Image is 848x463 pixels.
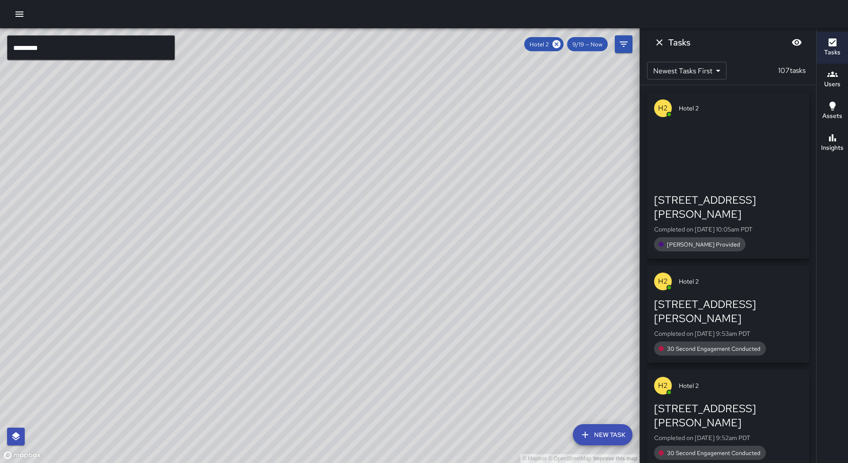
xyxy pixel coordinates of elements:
span: 9/19 — Now [567,41,608,48]
button: Tasks [817,32,848,64]
button: Blur [788,34,806,51]
div: [STREET_ADDRESS][PERSON_NAME] [654,193,802,221]
span: Hotel 2 [524,41,554,48]
h6: Assets [822,111,842,121]
p: H2 [658,103,668,114]
span: [PERSON_NAME] Provided [662,241,746,248]
h6: Tasks [668,35,690,49]
span: 30 Second Engagement Conducted [662,345,766,353]
div: Hotel 2 [524,37,564,51]
p: Completed on [DATE] 10:05am PDT [654,225,802,234]
span: Hotel 2 [679,381,802,390]
div: [STREET_ADDRESS][PERSON_NAME] [654,297,802,326]
p: 107 tasks [775,65,809,76]
div: Newest Tasks First [647,62,727,80]
p: Completed on [DATE] 9:52am PDT [654,433,802,442]
button: Filters [615,35,632,53]
h6: Tasks [824,48,840,57]
button: Assets [817,95,848,127]
button: Users [817,64,848,95]
div: [STREET_ADDRESS][PERSON_NAME] [654,402,802,430]
button: Insights [817,127,848,159]
button: New Task [573,424,632,445]
span: Hotel 2 [679,104,802,113]
button: H2Hotel 2[STREET_ADDRESS][PERSON_NAME]Completed on [DATE] 9:53am PDT30 Second Engagement Conducted [647,266,809,363]
p: H2 [658,276,668,287]
span: 30 Second Engagement Conducted [662,449,766,457]
h6: Insights [821,143,844,153]
span: Hotel 2 [679,277,802,286]
h6: Users [824,80,840,89]
button: Dismiss [651,34,668,51]
button: H2Hotel 2[STREET_ADDRESS][PERSON_NAME]Completed on [DATE] 10:05am PDT[PERSON_NAME] Provided [647,92,809,258]
p: H2 [658,380,668,391]
p: Completed on [DATE] 9:53am PDT [654,329,802,338]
